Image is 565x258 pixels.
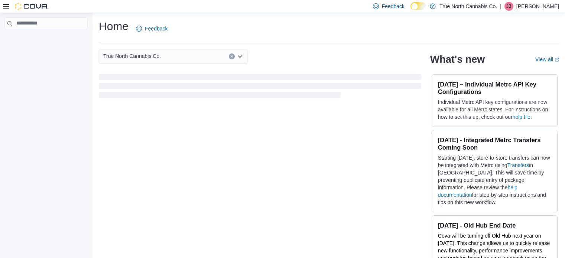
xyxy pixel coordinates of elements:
[15,3,48,10] img: Cova
[133,21,171,36] a: Feedback
[439,2,497,11] p: True North Cannabis Co.
[410,2,426,10] input: Dark Mode
[507,162,529,168] a: Transfers
[516,2,559,11] p: [PERSON_NAME]
[103,52,161,61] span: True North Cannabis Co.
[99,19,129,34] h1: Home
[438,222,551,229] h3: [DATE] - Old Hub End Date
[430,53,485,65] h2: What's new
[438,154,551,206] p: Starting [DATE], store-to-store transfers can now be integrated with Metrc using in [GEOGRAPHIC_D...
[438,81,551,95] h3: [DATE] – Individual Metrc API Key Configurations
[555,58,559,62] svg: External link
[4,31,88,49] nav: Complex example
[506,2,512,11] span: JB
[382,3,405,10] span: Feedback
[438,136,551,151] h3: [DATE] - Integrated Metrc Transfers Coming Soon
[513,114,530,120] a: help file
[504,2,513,11] div: Jeff Butcher
[438,184,517,198] a: help documentation
[535,56,559,62] a: View allExternal link
[500,2,501,11] p: |
[237,53,243,59] button: Open list of options
[145,25,168,32] span: Feedback
[99,76,421,99] span: Loading
[438,98,551,121] p: Individual Metrc API key configurations are now available for all Metrc states. For instructions ...
[229,53,235,59] button: Clear input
